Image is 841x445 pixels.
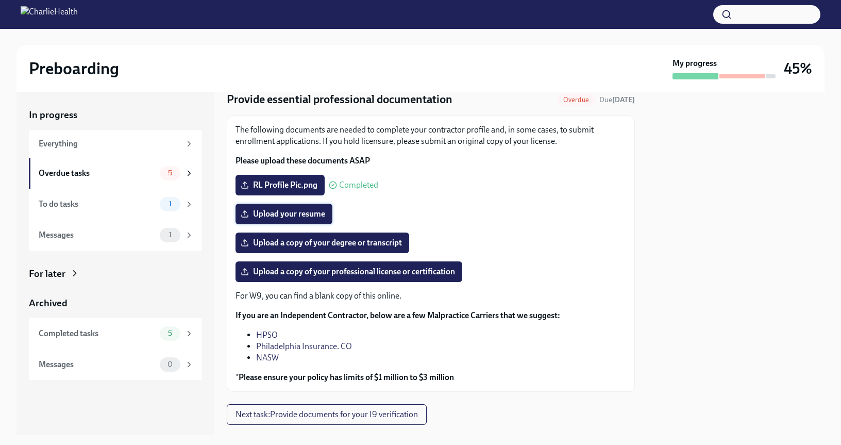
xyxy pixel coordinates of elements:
[29,220,202,251] a: Messages1
[236,204,332,224] label: Upload your resume
[29,349,202,380] a: Messages0
[29,130,202,158] a: Everything
[227,92,452,107] h4: Provide essential professional documentation
[243,209,325,219] span: Upload your resume
[236,409,418,420] span: Next task : Provide documents for your I9 verification
[29,318,202,349] a: Completed tasks5
[236,233,409,253] label: Upload a copy of your degree or transcript
[236,124,626,147] p: The following documents are needed to complete your contractor profile and, in some cases, to sub...
[161,360,179,368] span: 0
[599,95,635,105] span: August 25th, 2025 09:00
[29,189,202,220] a: To do tasks1
[162,200,178,208] span: 1
[29,108,202,122] a: In progress
[612,95,635,104] strong: [DATE]
[599,95,635,104] span: Due
[784,59,812,78] h3: 45%
[39,229,156,241] div: Messages
[162,231,178,239] span: 1
[243,267,455,277] span: Upload a copy of your professional license or certification
[29,58,119,79] h2: Preboarding
[39,199,156,210] div: To do tasks
[39,328,156,339] div: Completed tasks
[239,372,454,382] strong: Please ensure your policy has limits of $1 million to $3 million
[21,6,78,23] img: CharlieHealth
[162,329,178,337] span: 5
[243,238,402,248] span: Upload a copy of your degree or transcript
[236,310,560,320] strong: If you are an Independent Contractor, below are a few Malpractice Carriers that we suggest:
[672,58,717,69] strong: My progress
[39,138,180,150] div: Everything
[256,353,279,362] a: NASW
[39,359,156,370] div: Messages
[29,158,202,189] a: Overdue tasks5
[29,267,202,281] a: For later
[236,156,370,166] strong: Please upload these documents ASAP
[236,261,462,282] label: Upload a copy of your professional license or certification
[236,290,626,302] p: For W9, you can find a blank copy of this online.
[339,181,378,189] span: Completed
[39,168,156,179] div: Overdue tasks
[227,404,427,425] button: Next task:Provide documents for your I9 verification
[162,169,178,177] span: 5
[29,296,202,310] a: Archived
[243,180,317,190] span: RL Profile Pic.png
[236,175,325,195] label: RL Profile Pic.png
[29,267,65,281] div: For later
[256,330,278,340] a: HPSO
[557,96,595,104] span: Overdue
[256,341,352,351] a: Philadelphia Insurance. CO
